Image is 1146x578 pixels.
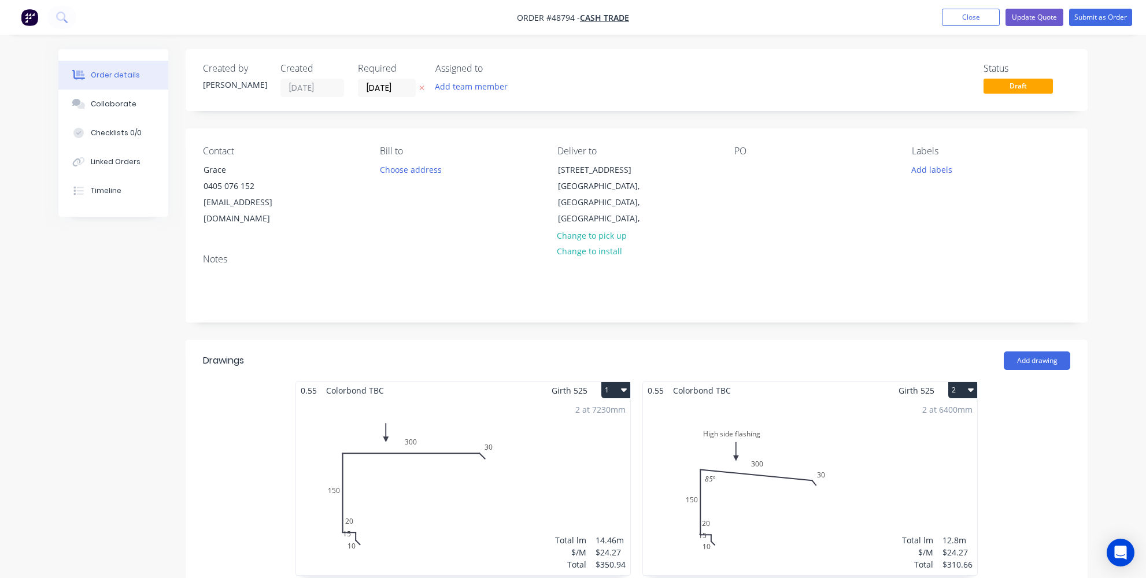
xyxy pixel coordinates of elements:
[58,176,168,205] button: Timeline
[429,79,514,94] button: Add team member
[203,146,361,157] div: Contact
[899,382,934,399] span: Girth 525
[358,63,422,74] div: Required
[643,382,668,399] span: 0.55
[203,254,1070,265] div: Notes
[902,558,933,570] div: Total
[517,12,580,23] span: Order #48794 -
[551,243,629,259] button: Change to install
[555,534,586,546] div: Total lm
[58,118,168,147] button: Checklists 0/0
[91,99,136,109] div: Collaborate
[1004,351,1070,370] button: Add drawing
[1069,9,1132,26] button: Submit as Order
[435,79,514,94] button: Add team member
[601,382,630,398] button: 1
[558,178,654,227] div: [GEOGRAPHIC_DATA], [GEOGRAPHIC_DATA], [GEOGRAPHIC_DATA],
[58,90,168,118] button: Collaborate
[58,61,168,90] button: Order details
[296,399,630,575] div: 0101520150300302 at 7230mmTotal lm$/MTotal14.46m$24.27$350.94
[912,146,1070,157] div: Labels
[984,63,1070,74] div: Status
[91,128,142,138] div: Checklists 0/0
[596,558,626,570] div: $350.94
[984,79,1053,93] span: Draft
[596,546,626,558] div: $24.27
[91,157,141,167] div: Linked Orders
[948,382,977,398] button: 2
[551,227,633,243] button: Change to pick up
[194,161,309,227] div: Grace0405 076 152[EMAIL_ADDRESS][DOMAIN_NAME]
[548,161,664,227] div: [STREET_ADDRESS][GEOGRAPHIC_DATA], [GEOGRAPHIC_DATA], [GEOGRAPHIC_DATA],
[21,9,38,26] img: Factory
[380,146,538,157] div: Bill to
[1005,9,1063,26] button: Update Quote
[905,161,958,177] button: Add labels
[555,558,586,570] div: Total
[204,178,300,194] div: 0405 076 152
[922,403,973,416] div: 2 at 6400mm
[296,382,321,399] span: 0.55
[558,162,654,178] div: [STREET_ADDRESS]
[374,161,448,177] button: Choose address
[942,546,973,558] div: $24.27
[902,546,933,558] div: $/M
[596,534,626,546] div: 14.46m
[1107,539,1134,566] div: Open Intercom Messenger
[575,403,626,416] div: 2 at 7230mm
[280,63,344,74] div: Created
[321,382,389,399] span: Colorbond TBC
[58,147,168,176] button: Linked Orders
[203,63,267,74] div: Created by
[552,382,587,399] span: Girth 525
[204,194,300,227] div: [EMAIL_ADDRESS][DOMAIN_NAME]
[203,354,244,368] div: Drawings
[557,146,716,157] div: Deliver to
[734,146,893,157] div: PO
[942,558,973,570] div: $310.66
[942,534,973,546] div: 12.8m
[668,382,735,399] span: Colorbond TBC
[555,546,586,558] div: $/M
[942,9,1000,26] button: Close
[91,70,140,80] div: Order details
[580,12,629,23] a: Cash Trade
[902,534,933,546] div: Total lm
[643,399,977,575] div: High side flashing1015201503003085º2 at 6400mmTotal lm$/MTotal12.8m$24.27$310.66
[435,63,551,74] div: Assigned to
[91,186,121,196] div: Timeline
[204,162,300,178] div: Grace
[203,79,267,91] div: [PERSON_NAME]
